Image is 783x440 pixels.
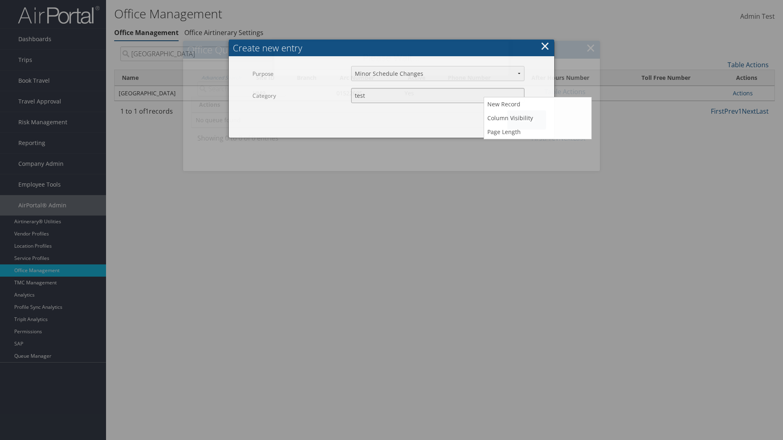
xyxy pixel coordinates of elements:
[545,134,559,143] a: Prev
[573,134,586,143] a: Last
[233,42,554,54] div: Create new entry
[544,87,586,96] a: Table Actions
[252,66,345,81] label: Purpose
[540,38,550,54] button: ×
[197,133,285,147] div: Showing 0 to 0 of 0 entries
[197,81,285,96] input: Advanced Search
[559,134,573,143] a: Next
[484,125,591,139] a: Page Length
[252,88,345,103] label: Category
[192,97,591,113] th: Actions
[484,111,591,125] a: Column Visibility
[183,41,600,59] h2: Office Queue Setup
[484,97,591,111] a: New Record
[586,40,595,56] a: ×
[531,134,545,143] a: First
[192,113,591,128] td: No queue found
[201,74,241,81] a: Advanced Search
